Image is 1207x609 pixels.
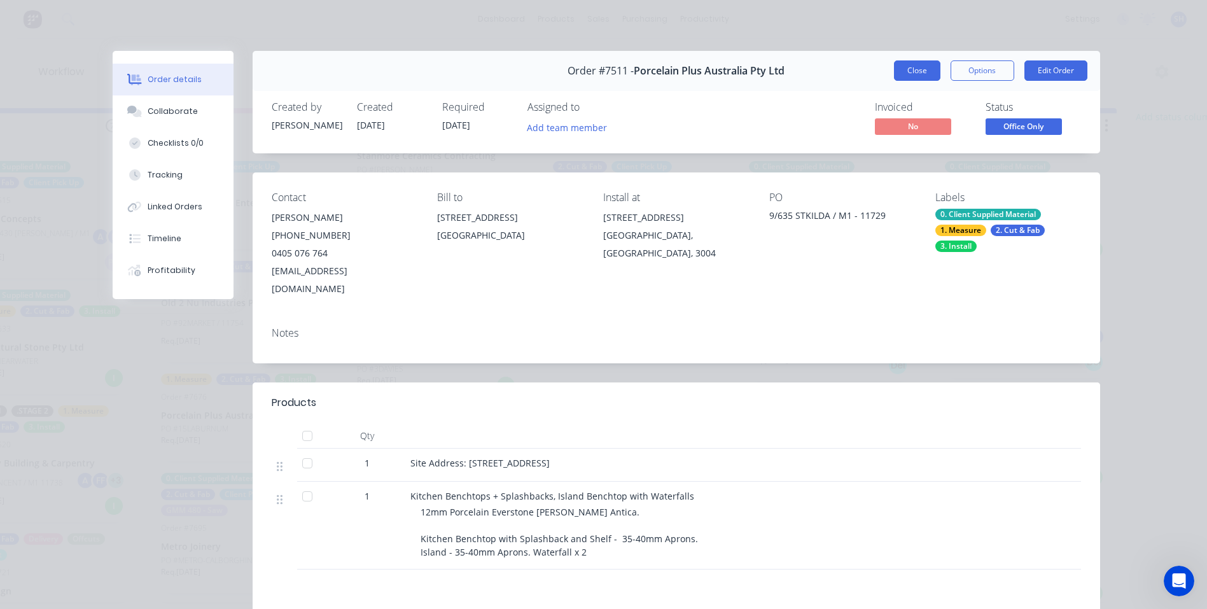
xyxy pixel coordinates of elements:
div: [STREET_ADDRESS][GEOGRAPHIC_DATA], [GEOGRAPHIC_DATA], 3004 [603,209,749,262]
div: perfect, thanks [PERSON_NAME] :) [81,295,234,308]
button: Emoji picker [20,417,30,427]
button: Add team member [527,118,614,136]
div: Maricar says… [10,346,244,402]
span: Order #7511 - [568,65,634,77]
button: Timeline [113,223,234,255]
div: [STREET_ADDRESS] [603,209,749,227]
img: Profile image for Maricar [57,210,70,223]
div: Timeline [148,233,181,244]
div: perfect, thanks [PERSON_NAME] :) [71,288,244,316]
div: [PERSON_NAME] [272,118,342,132]
iframe: Intercom live chat [1164,566,1194,596]
div: [EMAIL_ADDRESS][DOMAIN_NAME] [272,262,417,298]
span: [DATE] [357,119,385,131]
div: Factory says… [10,32,244,70]
span: Office Only [986,118,1062,134]
span: [DATE] [442,119,470,131]
div: Any time :) [20,354,69,367]
button: Start recording [81,417,91,427]
div: Maricar says… [10,237,244,288]
div: Collaborate [148,106,198,117]
button: Upload attachment [60,417,71,427]
button: Edit Order [1024,60,1087,81]
p: Active in the last 15m [62,16,153,29]
span: Site Address: [STREET_ADDRESS] [410,457,550,469]
b: Maricar [74,212,107,221]
button: Collaborate [113,95,234,127]
div: PO [769,192,915,204]
img: Profile image for Maricar [36,7,57,27]
div: Bill to [437,192,583,204]
div: Maricar says… [10,208,244,237]
button: Office Only [986,118,1062,137]
div: Qty [329,423,405,449]
div: Linked Orders [148,201,202,213]
button: Send a message… [218,412,239,432]
div: [STREET_ADDRESS][GEOGRAPHIC_DATA] [437,209,583,249]
button: Linked Orders [113,191,234,223]
div: Sally says… [10,288,244,326]
div: Status [986,101,1081,113]
div: Assigned to [527,101,655,113]
div: joined the conversation [74,211,197,222]
div: Sally says… [10,69,244,132]
button: Tracking [113,159,234,191]
div: Morning [PERSON_NAME], SO 7503 should be all good now. [10,237,209,277]
div: 0405 076 764 [272,244,417,262]
button: Add team member [520,118,613,136]
textarea: Message… [11,390,244,412]
div: Invoiced [875,101,970,113]
button: Gif picker [40,417,50,427]
div: How can I help? [10,32,101,60]
div: 3. Install [935,241,977,252]
div: 9/635 STKILDA / M1 - 11729 [769,209,915,227]
div: Notes [272,327,1081,339]
div: [PERSON_NAME] [272,209,417,227]
span: 12mm Porcelain Everstone [PERSON_NAME] Antica. Kitchen Benchtop with Splashback and Shelf - 35-40... [421,506,698,558]
span: 1 [365,456,370,470]
div: [GEOGRAPHIC_DATA] [437,227,583,244]
div: Thanks for reaching out! I'll connect you with one of our human agents who can assist you with un... [20,140,199,190]
div: Any time :)Maricar • 3h ago [10,346,80,374]
div: Tracking [148,169,183,181]
div: Products [272,395,316,410]
button: Home [199,5,223,29]
div: Morning [PERSON_NAME], SO 7503 should be all good now. [20,245,199,270]
button: go back [8,5,32,29]
div: Close [223,5,246,28]
div: Thanks for reaching out! I'll connect you with one of our human agents who can assist you with un... [10,132,209,197]
div: Install at [603,192,749,204]
div: Profitability [148,265,195,276]
div: Required [442,101,512,113]
div: 1. Measure [935,225,986,236]
div: Labels [935,192,1081,204]
span: Porcelain Plus Australia Pty Ltd [634,65,785,77]
div: [STREET_ADDRESS] [437,209,583,227]
button: Profitability [113,255,234,286]
div: [PHONE_NUMBER] [272,227,417,244]
div: [PERSON_NAME][PHONE_NUMBER]0405 076 764[EMAIL_ADDRESS][DOMAIN_NAME] [272,209,417,298]
div: [GEOGRAPHIC_DATA], [GEOGRAPHIC_DATA], 3004 [603,227,749,262]
span: Kitchen Benchtops + Splashbacks, Island Benchtop with Waterfalls [410,490,694,502]
div: Maricar • 3h ago [20,377,85,384]
div: hi team hope you're well, can you please unlink INV-4518 from SO 7503 [56,77,234,115]
button: Options [951,60,1014,81]
span: No [875,118,951,134]
div: How can I help? [20,39,91,52]
div: Created by [272,101,342,113]
div: 2. Cut & Fab [991,225,1045,236]
div: 0. Client Supplied Material [935,209,1041,220]
div: New messages divider [10,335,244,336]
button: Order details [113,64,234,95]
div: Factory says… [10,132,244,207]
div: Checklists 0/0 [148,137,204,149]
button: Checklists 0/0 [113,127,234,159]
h1: Maricar [62,6,100,16]
div: Order details [148,74,202,85]
button: Close [894,60,940,81]
span: 1 [365,489,370,503]
div: hi team hope you're well, can you please unlinkINV-4518 from SO 7503 [46,69,244,122]
div: Created [357,101,427,113]
div: Contact [272,192,417,204]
